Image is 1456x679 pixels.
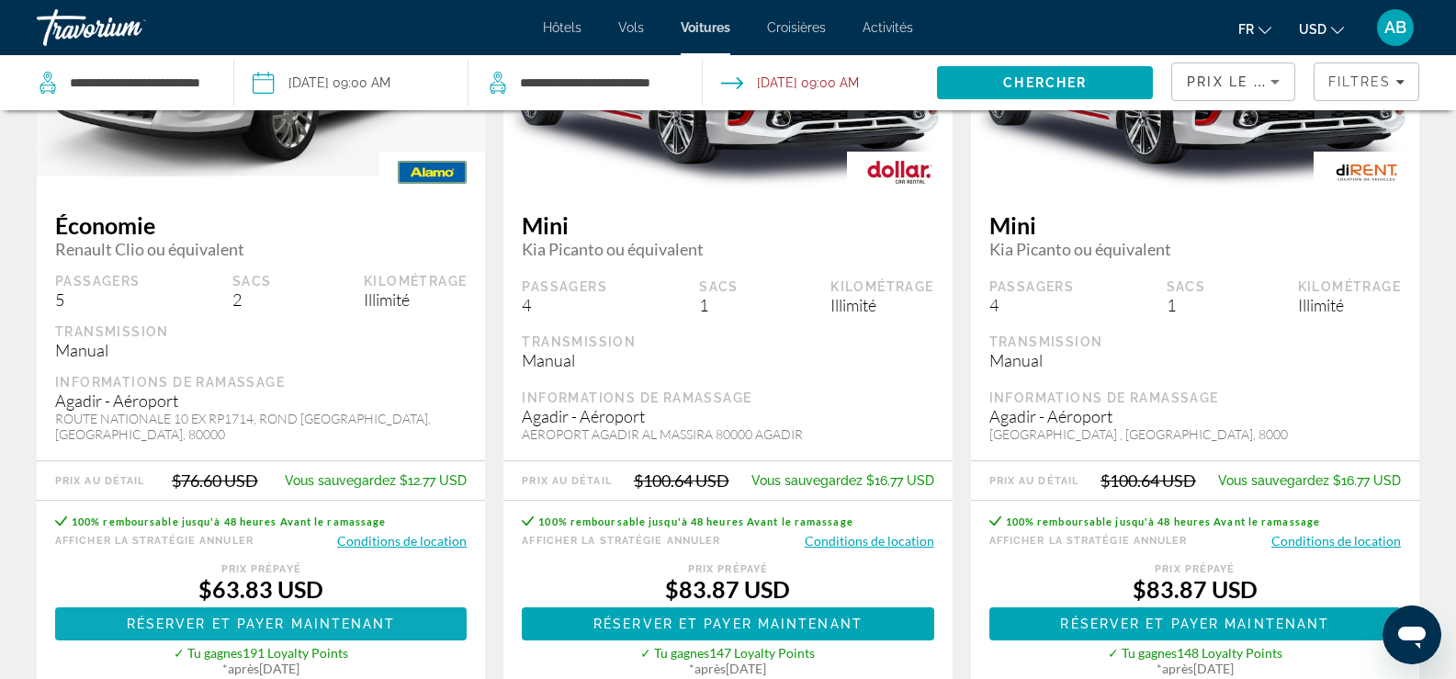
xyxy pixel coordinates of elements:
[522,575,933,603] div: $83.87 USD
[364,273,467,289] div: Kilométrage
[709,645,815,661] span: 147 Loyalty Points
[55,411,467,442] div: ROUTE NATIONALE 10 EX RP1714, ROND [GEOGRAPHIC_DATA], [GEOGRAPHIC_DATA], 80000
[1177,645,1282,661] span: 148 Loyalty Points
[522,532,720,549] button: Afficher la stratégie Annuler
[989,278,1075,295] div: Passagers
[1298,295,1401,315] div: Illimité
[1218,473,1401,488] div: $16.77 USD
[699,278,739,295] div: Sacs
[72,515,386,527] span: 100% remboursable jusqu'à 48 heures Avant le ramassage
[1299,22,1326,37] span: USD
[767,20,826,35] a: Croisières
[1328,74,1391,89] span: Filtres
[1371,8,1419,47] button: User Menu
[1314,152,1419,193] img: DIRENT
[1003,75,1087,90] span: Chercher
[830,295,933,315] div: Illimité
[55,273,141,289] div: Passagers
[522,334,933,350] div: Transmission
[37,4,220,51] a: Travorium
[1108,645,1177,661] span: ✓ Tu gagnes
[989,661,1401,676] div: * [DATE]
[1100,470,1196,491] div: $100.64 USD
[989,607,1401,640] button: Réserver et payer maintenant
[285,473,396,488] span: Vous sauvegardez
[721,55,859,110] button: Open drop-off date and time picker
[522,475,611,487] div: Prix au détail
[1314,62,1419,101] button: Filters
[55,374,467,390] div: Informations de ramassage
[522,661,933,676] div: * [DATE]
[1384,18,1406,37] span: AB
[1299,16,1344,42] button: Change currency
[68,69,206,96] input: Search pickup location
[55,475,144,487] div: Prix au détail
[1167,295,1206,315] div: 1
[127,617,396,631] span: Réserver et payer maintenant
[989,211,1401,239] span: Mini
[55,323,467,340] div: Transmission
[522,563,933,575] div: Prix ​​prépayé
[1006,515,1320,527] span: 100% remboursable jusqu'à 48 heures Avant le ramassage
[989,406,1401,426] div: Agadir - Aéroport
[681,20,730,35] span: Voitures
[1271,532,1401,549] button: Conditions de location
[830,278,933,295] div: Kilométrage
[989,390,1401,406] div: Informations de ramassage
[243,645,348,661] span: 191 Loyalty Points
[55,340,467,360] div: Manual
[1218,473,1329,488] span: Vous sauvegardez
[989,295,1075,315] div: 4
[55,563,467,575] div: Prix ​​prépayé
[55,211,467,239] span: Économie
[1238,22,1254,37] span: fr
[634,470,729,491] div: $100.64 USD
[518,69,674,96] input: Search dropoff location
[1298,278,1401,295] div: Kilométrage
[989,532,1188,549] button: Afficher la stratégie Annuler
[805,532,934,549] button: Conditions de location
[538,515,852,527] span: 100% remboursable jusqu'à 48 heures Avant le ramassage
[172,470,258,491] div: $76.60 USD
[55,607,467,640] a: Réserver et payer maintenant
[1060,617,1329,631] span: Réserver et payer maintenant
[989,575,1401,603] div: $83.87 USD
[989,239,1401,259] span: Kia Picanto ou équivalent
[847,152,953,193] img: DOLLAR
[174,645,243,661] span: ✓ Tu gagnes
[694,661,726,676] span: après
[863,20,913,35] a: Activités
[1238,16,1271,42] button: Change language
[232,273,272,289] div: Sacs
[989,334,1401,350] div: Transmission
[337,532,467,549] button: Conditions de location
[1167,278,1206,295] div: Sacs
[699,295,739,315] div: 1
[989,426,1401,442] div: [GEOGRAPHIC_DATA] , [GEOGRAPHIC_DATA], 8000
[364,289,467,310] div: Illimité
[55,575,467,603] div: $63.83 USD
[55,239,467,259] span: Renault Clio ou équivalent
[543,20,581,35] a: Hôtels
[989,563,1401,575] div: Prix ​​prépayé
[55,661,467,676] div: * [DATE]
[522,350,933,370] div: Manual
[522,390,933,406] div: Informations de ramassage
[522,239,933,259] span: Kia Picanto ou équivalent
[253,55,390,110] button: Pickup date: Nov 08, 2025 09:00 AM
[593,617,863,631] span: Réserver et payer maintenant
[751,473,934,488] div: $16.77 USD
[1162,661,1193,676] span: après
[55,532,254,549] button: Afficher la stratégie Annuler
[228,661,259,676] span: après
[618,20,644,35] a: Vols
[522,406,933,426] div: Agadir - Aéroport
[522,607,933,640] button: Réserver et payer maintenant
[379,152,485,193] img: ALAMO
[522,278,607,295] div: Passagers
